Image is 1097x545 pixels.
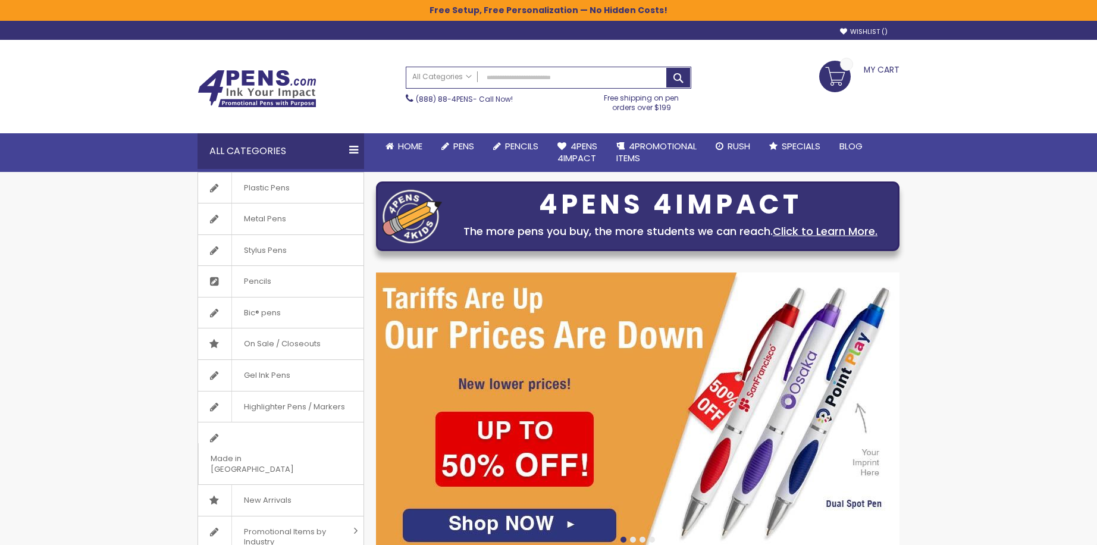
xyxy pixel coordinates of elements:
[840,27,888,36] a: Wishlist
[706,133,760,159] a: Rush
[607,133,706,172] a: 4PROMOTIONALITEMS
[416,94,473,104] a: (888) 88-4PENS
[548,133,607,172] a: 4Pens4impact
[231,328,333,359] span: On Sale / Closeouts
[839,140,863,152] span: Blog
[231,266,283,297] span: Pencils
[398,140,422,152] span: Home
[198,173,363,203] a: Plastic Pens
[760,133,830,159] a: Specials
[198,485,363,516] a: New Arrivals
[773,224,877,239] a: Click to Learn More.
[416,94,513,104] span: - Call Now!
[448,192,893,217] div: 4PENS 4IMPACT
[505,140,538,152] span: Pencils
[432,133,484,159] a: Pens
[231,360,302,391] span: Gel Ink Pens
[453,140,474,152] span: Pens
[484,133,548,159] a: Pencils
[231,173,302,203] span: Plastic Pens
[231,203,298,234] span: Metal Pens
[198,203,363,234] a: Metal Pens
[198,235,363,266] a: Stylus Pens
[198,422,363,484] a: Made in [GEOGRAPHIC_DATA]
[782,140,820,152] span: Specials
[198,391,363,422] a: Highlighter Pens / Markers
[376,133,432,159] a: Home
[728,140,750,152] span: Rush
[383,189,442,243] img: four_pen_logo.png
[557,140,597,164] span: 4Pens 4impact
[231,485,303,516] span: New Arrivals
[198,266,363,297] a: Pencils
[412,72,472,82] span: All Categories
[198,297,363,328] a: Bic® pens
[198,328,363,359] a: On Sale / Closeouts
[830,133,872,159] a: Blog
[616,140,697,164] span: 4PROMOTIONAL ITEMS
[198,443,334,484] span: Made in [GEOGRAPHIC_DATA]
[406,67,478,87] a: All Categories
[231,297,293,328] span: Bic® pens
[231,391,357,422] span: Highlighter Pens / Markers
[198,133,364,169] div: All Categories
[592,89,692,112] div: Free shipping on pen orders over $199
[198,70,316,108] img: 4Pens Custom Pens and Promotional Products
[198,360,363,391] a: Gel Ink Pens
[448,223,893,240] div: The more pens you buy, the more students we can reach.
[231,235,299,266] span: Stylus Pens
